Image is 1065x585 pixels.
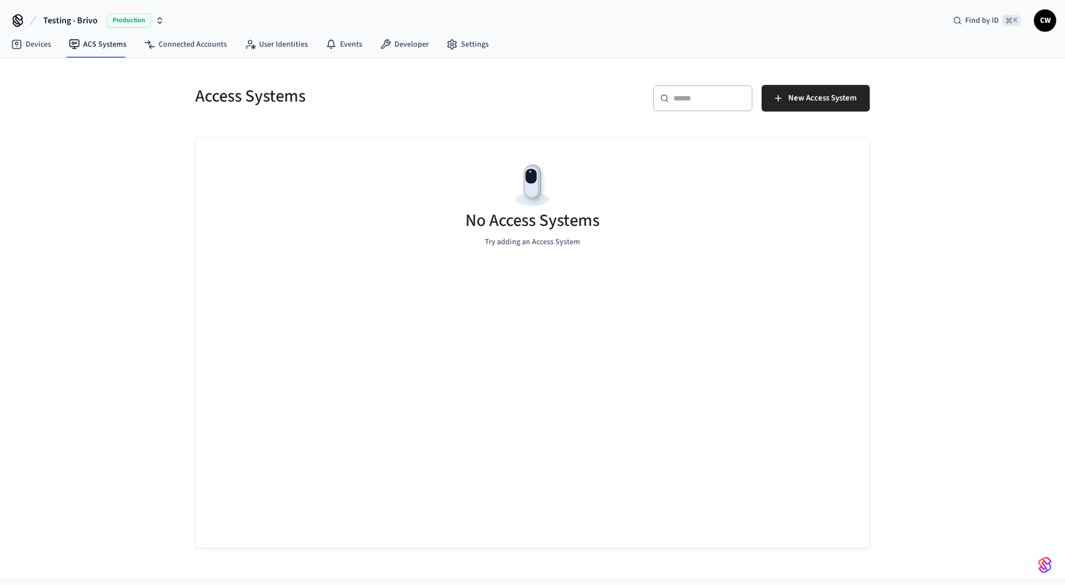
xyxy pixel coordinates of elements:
span: Find by ID [965,15,999,26]
h5: No Access Systems [465,209,600,232]
a: Settings [438,34,498,54]
img: SeamLogoGradient.69752ec5.svg [1038,556,1052,574]
h5: Access Systems [195,85,526,108]
span: Production [106,13,151,28]
span: CW [1035,11,1055,31]
a: ACS Systems [60,34,135,54]
a: Developer [371,34,438,54]
span: Testing - Brivo [43,14,98,27]
a: User Identities [236,34,317,54]
button: CW [1034,9,1056,32]
a: Connected Accounts [135,34,236,54]
div: Find by ID⌘ K [944,11,1029,31]
a: Devices [2,34,60,54]
p: Try adding an Access System [485,236,580,248]
span: New Access System [788,91,856,105]
button: New Access System [762,85,870,112]
a: Events [317,34,371,54]
img: Devices Empty State [508,160,557,210]
span: ⌘ K [1002,15,1021,26]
